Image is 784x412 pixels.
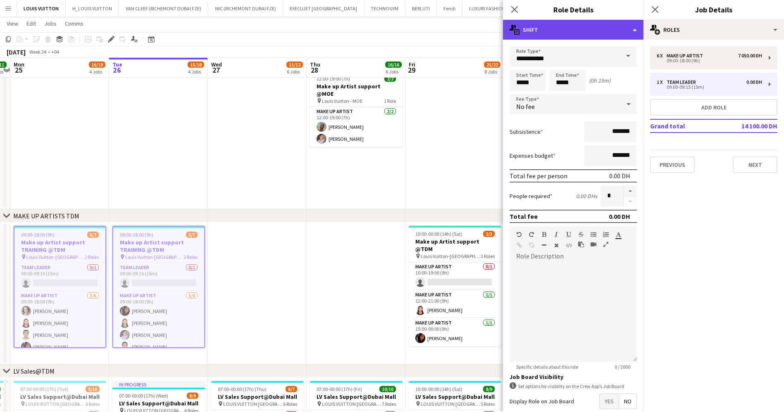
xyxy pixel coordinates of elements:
span: 29 [407,65,415,75]
button: Ordered List [603,231,609,238]
app-job-card: 10:00-00:00 (14h) (Sat)2/3Make up Artist support @TDM Louis Vuitton-[GEOGRAPHIC_DATA]3 RolesMake ... [409,226,501,346]
label: People required [510,192,553,200]
span: 07:00-00:00 (17h) (Tue) [20,386,68,392]
span: 9/9 [483,386,495,392]
div: 0.00 DH [746,79,762,85]
span: 28 [309,65,320,75]
span: LOUIS VUITTON [GEOGRAPHIC_DATA] - [GEOGRAPHIC_DATA] [223,401,283,407]
button: TECHNOGYM [364,0,405,17]
button: Increase [624,186,637,197]
app-card-role: Team Leader0/109:00-09:15 (15m) [14,263,105,291]
div: 4 Jobs [89,69,105,75]
h3: LV Sales Support@Dubai Mall [409,393,501,400]
span: 10/10 [379,386,396,392]
button: Horizontal Line [541,242,547,249]
app-card-role: Make up artist2/212:00-19:00 (7h)[PERSON_NAME][PERSON_NAME] [310,107,403,147]
span: Louis Vuitton-[GEOGRAPHIC_DATA] [26,254,85,260]
span: No [619,394,636,409]
label: Display Role on Job Board [510,398,574,405]
app-card-role: Make up artist0/110:00-19:00 (9h) [409,262,501,290]
button: LUXURY FASHION GULF [462,0,525,17]
button: Unordered List [591,231,596,238]
span: 09:00-18:00 (9h) [120,232,153,238]
button: Text Color [615,231,621,238]
div: Make up artist [667,53,706,59]
span: 2/3 [483,231,495,237]
span: 26 [111,65,122,75]
button: Fendi [437,0,462,17]
button: VAN CLEEF (RICHEMONT DUBAI FZE) [119,0,208,17]
div: 1 x [657,79,667,85]
span: Jobs [44,20,57,27]
div: 09:00-09:15 (15m) [657,85,762,89]
div: 4 Jobs [188,69,204,75]
span: 09:00-18:00 (9h) [21,232,55,238]
h3: Role Details [503,4,643,15]
button: Undo [516,231,522,238]
div: 0.00 DH [609,212,630,220]
div: Set options for visibility on the Crew App’s Job Board [510,382,637,390]
span: 5/7 [87,232,99,238]
label: Subsistence [510,128,543,135]
button: Clear Formatting [553,242,559,249]
button: HTML Code [566,242,572,249]
app-card-role: Make up artist5/609:00-18:00 (9h)[PERSON_NAME][PERSON_NAME][PERSON_NAME][PERSON_NAME] [14,291,105,379]
span: 10:00-00:00 (14h) (Sat) [415,231,462,237]
div: 7 050.00 DH [738,53,762,59]
span: 6 Roles [86,401,100,407]
span: LOUIS VUITTON [GEOGRAPHIC_DATA] - [GEOGRAPHIC_DATA] [322,401,382,407]
app-job-card: 09:00-18:00 (9h)5/7Make up Artist support TRAINING @TDM Louis Vuitton-[GEOGRAPHIC_DATA]2 RolesTea... [14,226,106,348]
button: Italic [553,231,559,238]
h3: LV Sales Support@Dubai Mall [14,393,106,400]
span: Fri [409,61,415,68]
td: 14 100.00 DH [725,119,777,133]
button: IWC (RICHEMONT DUBAI FZE) [208,0,283,17]
span: 12:00-19:00 (7h) [317,76,350,82]
div: 6 x [657,53,667,59]
div: LV Sales@TDM [13,367,55,375]
a: Jobs [41,18,60,29]
span: 2 Roles [85,254,99,260]
span: 16/16 [385,62,402,68]
span: 21/22 [484,62,500,68]
span: 15/18 [188,62,204,68]
span: 7 Roles [382,401,396,407]
span: 07:00-00:00 (17h) (Thu) [218,386,267,392]
h3: Make up Artist support @MOE [310,83,403,97]
button: LOUIS VUITTON [17,0,66,17]
span: No fee [516,102,535,111]
span: 1 Role [384,98,396,104]
div: 8 Jobs [484,69,500,75]
span: Louis Vuitton-[GEOGRAPHIC_DATA] [421,253,481,259]
span: Mon [14,61,24,68]
div: Shift [503,20,643,40]
app-card-role: Make up artist1/112:00-21:00 (9h)[PERSON_NAME] [409,290,501,318]
div: (0h 15m) [589,77,610,84]
app-job-card: 12:00-19:00 (7h)2/2Make up Artist support @MOE Louis Vuitton - MOE1 RoleMake up artist2/212:00-19... [310,71,403,147]
app-card-role: Make up artist5/609:00-18:00 (9h)[PERSON_NAME][PERSON_NAME][PERSON_NAME][PERSON_NAME] [113,291,204,379]
span: 0 / 2000 [608,364,637,370]
div: 6 Jobs [287,69,303,75]
button: Fullscreen [603,241,609,248]
div: 09:00-18:00 (9h) [657,59,762,63]
button: BERLUTI [405,0,437,17]
a: Edit [23,18,39,29]
div: Roles [643,20,784,40]
span: 8/9 [187,393,198,399]
span: 2/2 [384,76,396,82]
h3: Make up Artist support @TDM [409,238,501,253]
span: 2 Roles [183,254,198,260]
div: Team Leader [667,79,699,85]
h3: LV Sales Support@Dubai Mall [211,393,304,400]
button: Bold [541,231,547,238]
span: 6/7 [286,386,297,392]
span: Louis Vuitton-[GEOGRAPHIC_DATA] [125,254,183,260]
button: Previous [650,156,695,173]
span: Wed [211,61,222,68]
div: [DATE] [7,48,26,56]
span: Comms [65,20,83,27]
span: 07:00-00:00 (17h) (Wed) [119,393,168,399]
span: View [7,20,18,27]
